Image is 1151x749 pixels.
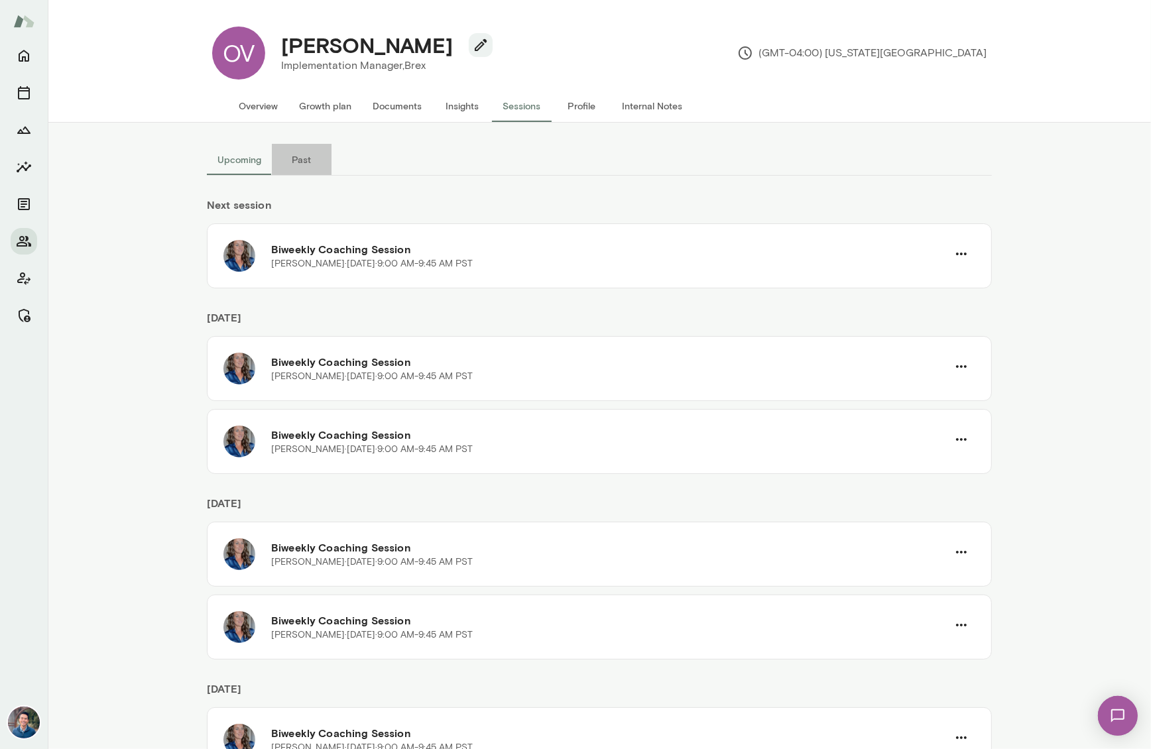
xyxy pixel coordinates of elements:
[207,495,992,522] h6: [DATE]
[271,725,947,741] h6: Biweekly Coaching Session
[281,58,482,74] p: Implementation Manager, Brex
[11,228,37,255] button: Members
[271,540,947,555] h6: Biweekly Coaching Session
[228,90,288,122] button: Overview
[271,241,947,257] h6: Biweekly Coaching Session
[207,310,992,336] h6: [DATE]
[271,628,473,642] p: [PERSON_NAME] · [DATE] · 9:00 AM-9:45 AM PST
[11,42,37,69] button: Home
[11,117,37,143] button: Growth Plan
[271,443,473,456] p: [PERSON_NAME] · [DATE] · 9:00 AM-9:45 AM PST
[288,90,362,122] button: Growth plan
[11,80,37,106] button: Sessions
[271,354,947,370] h6: Biweekly Coaching Session
[8,707,40,738] img: Alex Yu
[492,90,552,122] button: Sessions
[552,90,611,122] button: Profile
[207,144,992,176] div: basic tabs example
[207,197,992,223] h6: Next session
[11,302,37,329] button: Manage
[207,681,992,707] h6: [DATE]
[737,45,987,61] p: (GMT-04:00) [US_STATE][GEOGRAPHIC_DATA]
[11,191,37,217] button: Documents
[271,370,473,383] p: [PERSON_NAME] · [DATE] · 9:00 AM-9:45 AM PST
[11,154,37,180] button: Insights
[611,90,693,122] button: Internal Notes
[13,9,34,34] img: Mento
[271,612,947,628] h6: Biweekly Coaching Session
[362,90,432,122] button: Documents
[212,27,265,80] div: OV
[271,555,473,569] p: [PERSON_NAME] · [DATE] · 9:00 AM-9:45 AM PST
[281,32,453,58] h4: [PERSON_NAME]
[207,144,272,176] button: Upcoming
[11,265,37,292] button: Client app
[272,144,332,176] button: Past
[271,257,473,270] p: [PERSON_NAME] · [DATE] · 9:00 AM-9:45 AM PST
[271,427,947,443] h6: Biweekly Coaching Session
[432,90,492,122] button: Insights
